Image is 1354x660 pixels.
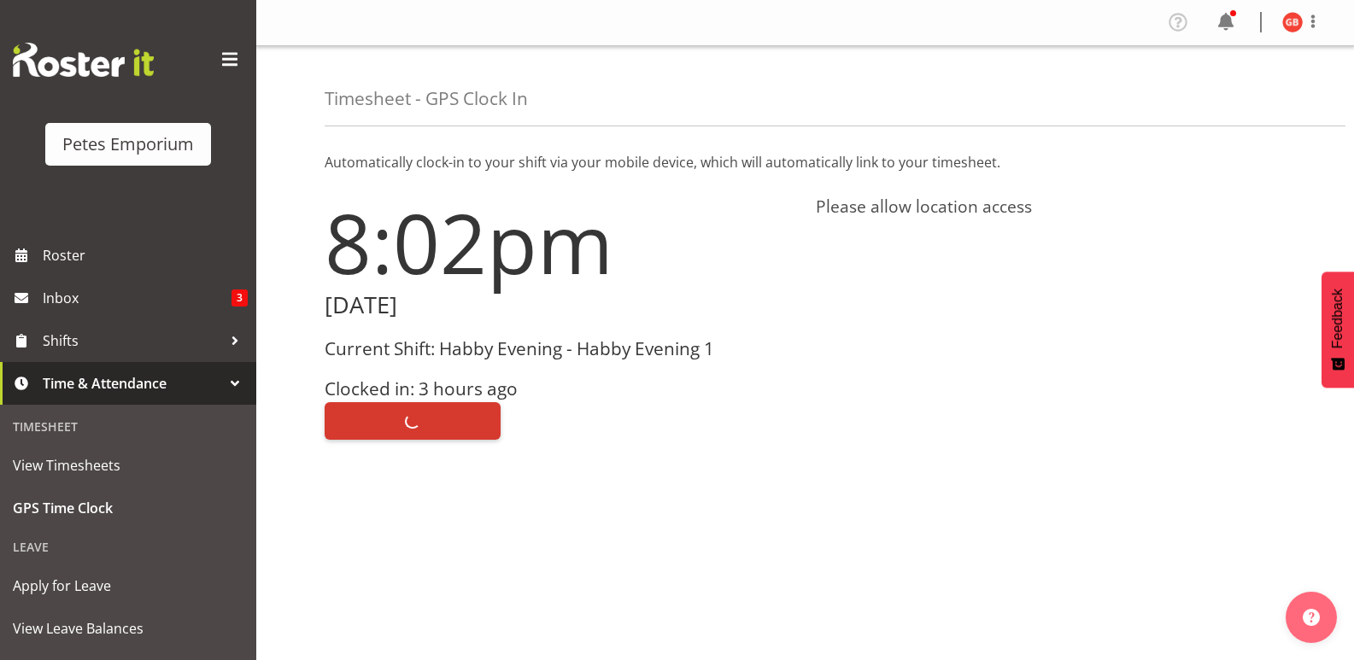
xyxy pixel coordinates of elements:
span: Inbox [43,285,232,311]
h3: Current Shift: Habby Evening - Habby Evening 1 [325,339,795,359]
span: Time & Attendance [43,371,222,396]
h1: 8:02pm [325,196,795,289]
div: Petes Emporium [62,131,194,157]
h2: [DATE] [325,292,795,318]
button: Feedback - Show survey [1322,272,1354,388]
h4: Please allow location access [816,196,1287,217]
p: Automatically clock-in to your shift via your mobile device, which will automatically link to you... [325,152,1286,172]
span: View Timesheets [13,453,243,478]
h3: Clocked in: 3 hours ago [325,379,795,399]
span: Apply for Leave [13,573,243,599]
img: Rosterit website logo [13,43,154,77]
span: Feedback [1330,289,1345,348]
span: Shifts [43,328,222,353]
div: Leave [4,529,252,564]
div: Timesheet [4,409,252,444]
span: View Leave Balances [13,616,243,641]
span: 3 [232,289,248,307]
a: Apply for Leave [4,564,252,607]
img: help-xxl-2.png [1303,609,1320,626]
a: GPS Time Clock [4,487,252,529]
a: View Timesheets [4,444,252,487]
span: GPS Time Clock [13,495,243,521]
h4: Timesheet - GPS Clock In [325,89,528,108]
span: Roster [43,242,248,268]
img: gillian-byford11184.jpg [1282,12,1303,32]
a: View Leave Balances [4,607,252,650]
